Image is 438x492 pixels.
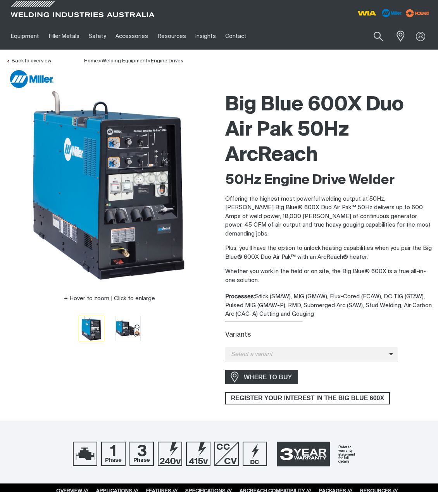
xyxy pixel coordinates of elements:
button: Hover to zoom | Click to enlarge [59,294,160,303]
a: Equipment [6,23,44,50]
a: 3 Year Warranty [271,438,366,470]
span: > [98,58,102,64]
a: Accessories [111,23,153,50]
h2: 50Hz Engine Drive Welder [225,172,432,189]
a: Contact [221,23,251,50]
button: Go to slide 2 [115,316,141,341]
a: REGISTER YOUR INTEREST IN THE BIG BLUE 600X [225,392,390,404]
button: Search products [365,27,391,45]
button: Go to slide 1 [79,316,104,341]
label: Variants [225,332,251,338]
a: Engine Drives [151,58,183,64]
nav: Main [6,23,326,50]
h1: Big Blue 600X Duo Air Pak 50Hz ArcReach [225,93,432,168]
span: Select a variant [225,350,389,359]
img: CC/CV [214,442,239,466]
div: Stick (SMAW), MIG (GMAW), Flux-Cored (FCAW), DC TIG (GTAW), Pulsed MIG (GMAW-P), RMD, Submerged A... [225,292,432,319]
p: Offering the highest most powerful welding output at 50Hz, [PERSON_NAME] Big Blue® 600X Duo Air P... [225,195,432,239]
a: Safety [84,23,111,50]
img: DC [243,442,267,466]
span: REGISTER YOUR INTEREST IN THE BIG BLUE 600X [226,392,389,404]
img: 240V [158,442,182,466]
p: Plus, you’ll have the option to unlock heating capabilities when you pair the Big Blue® 600X Duo ... [225,244,432,261]
span: > [147,58,151,64]
p: Whether you work in the field or on site, the Big Blue® 600X is a true all-in-one solution. [225,267,432,285]
img: Big Blue 600X Duo Air Pak 50Hz ArcReach [13,89,207,282]
img: Engine Drive [73,442,97,466]
a: Filler Metals [44,23,84,50]
img: 3 Phase [129,442,154,466]
a: Resources [153,23,191,50]
input: Product name or item number... [355,27,391,45]
strong: Processes: [225,294,255,299]
span: WHERE TO BUY [239,371,297,384]
img: 1 Phase [101,442,126,466]
a: Back to overview of Engine Drive Welders [6,58,51,64]
a: Welding Equipment [102,58,147,64]
a: Home [84,58,98,64]
a: Insights [191,23,221,50]
img: Big Blue 600X Duo Air Pak 50Hz ArcReach [79,316,104,341]
img: miller [404,7,432,19]
img: 415V [186,442,210,466]
a: WHERE TO BUY [225,370,298,384]
img: Big Blue 600X Duo Air Pak 50Hz ArcReach [116,316,140,341]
